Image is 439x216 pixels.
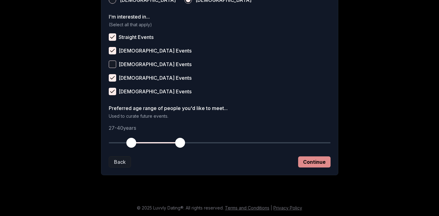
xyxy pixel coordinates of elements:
button: Back [109,156,131,167]
span: [DEMOGRAPHIC_DATA] Events [119,62,192,67]
p: (Select all that apply) [109,22,331,28]
button: [DEMOGRAPHIC_DATA] Events [109,74,116,82]
a: Terms and Conditions [225,205,269,210]
button: [DEMOGRAPHIC_DATA] Events [109,61,116,68]
button: [DEMOGRAPHIC_DATA] Events [109,88,116,95]
span: Straight Events [119,35,154,40]
button: Straight Events [109,33,116,41]
span: [DEMOGRAPHIC_DATA] Events [119,75,192,80]
p: 27 - 40 years [109,124,331,132]
label: Preferred age range of people you'd like to meet... [109,106,331,111]
span: [DEMOGRAPHIC_DATA] Events [119,89,192,94]
p: Used to curate future events. [109,113,331,119]
button: [DEMOGRAPHIC_DATA] Events [109,47,116,54]
label: I'm interested in... [109,14,331,19]
span: | [271,205,272,210]
span: [DEMOGRAPHIC_DATA] Events [119,48,192,53]
a: Privacy Policy [273,205,302,210]
button: Continue [298,156,331,167]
